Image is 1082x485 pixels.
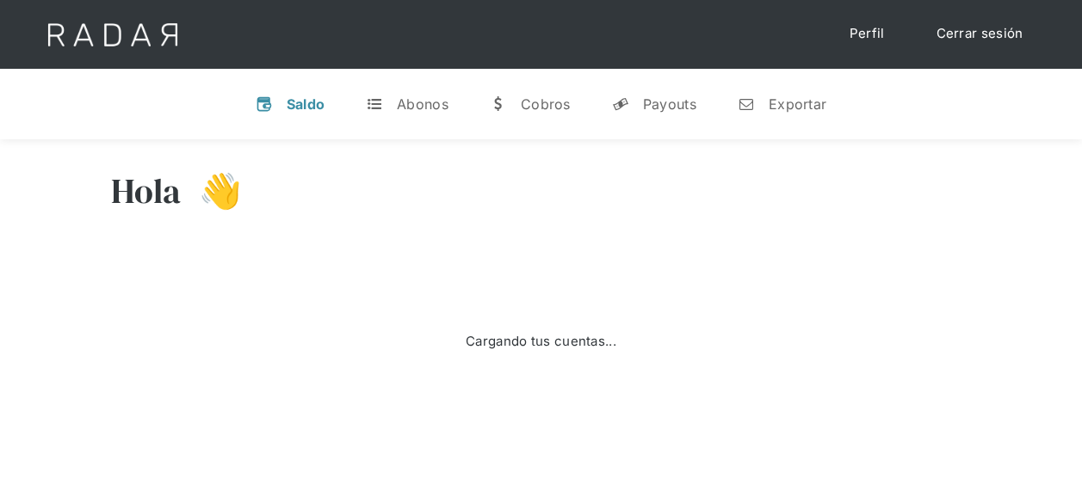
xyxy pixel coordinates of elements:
div: Cobros [521,95,571,113]
div: Payouts [643,95,696,113]
div: v [256,95,273,113]
div: Exportar [769,95,826,113]
div: Saldo [287,95,325,113]
div: Abonos [397,95,448,113]
a: Perfil [832,17,902,51]
h3: Hola [111,169,182,212]
a: Cerrar sesión [919,17,1041,51]
div: t [366,95,383,113]
h3: 👋 [182,169,242,212]
div: Cargando tus cuentas... [466,332,616,352]
div: n [738,95,755,113]
div: y [612,95,629,113]
div: w [490,95,507,113]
